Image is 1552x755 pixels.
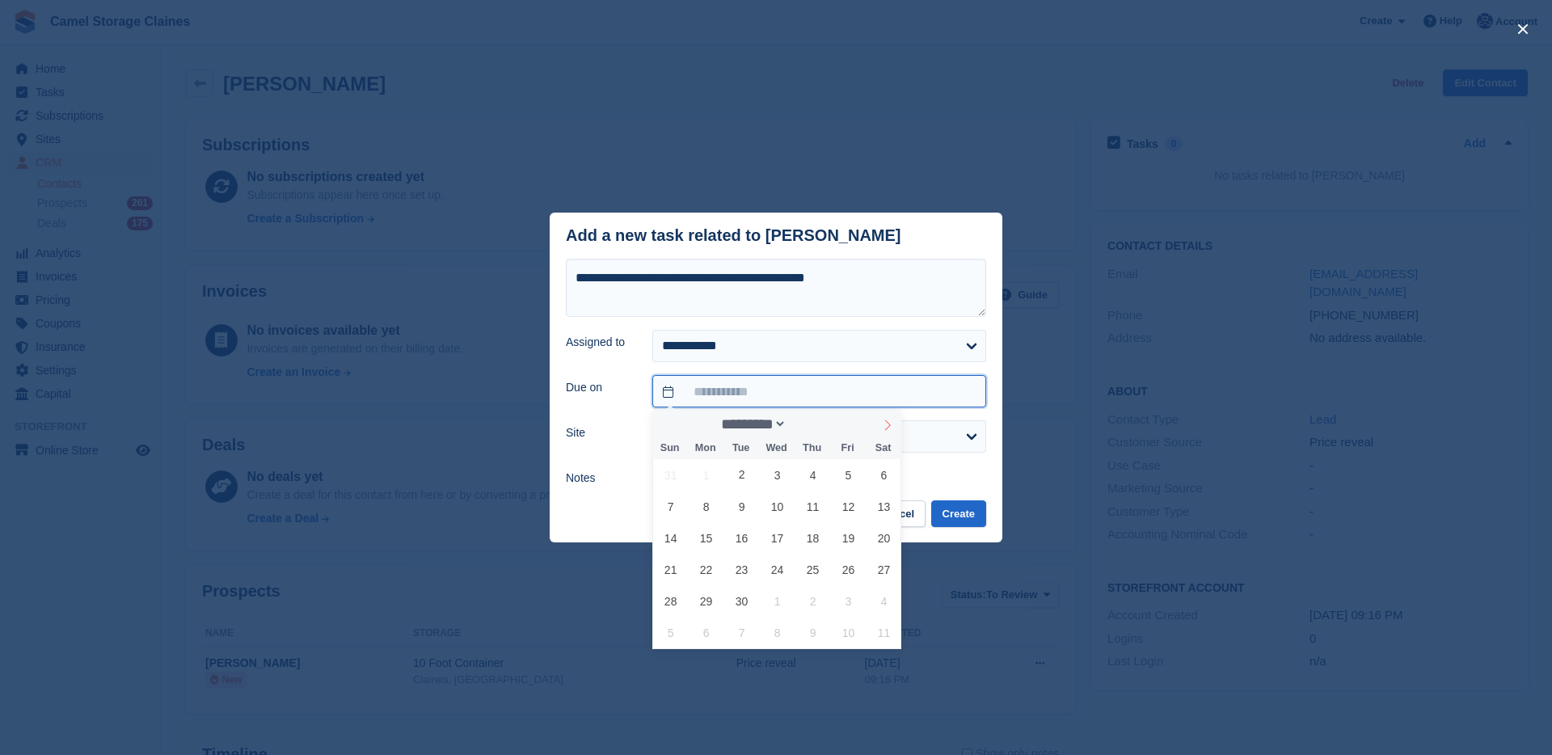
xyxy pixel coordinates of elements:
[690,522,722,554] span: September 15, 2025
[566,226,901,245] div: Add a new task related to [PERSON_NAME]
[868,459,900,491] span: September 6, 2025
[833,554,864,585] span: September 26, 2025
[868,617,900,648] span: October 11, 2025
[797,585,829,617] span: October 2, 2025
[795,443,830,453] span: Thu
[688,443,723,453] span: Mon
[655,617,686,648] span: October 5, 2025
[655,522,686,554] span: September 14, 2025
[868,522,900,554] span: September 20, 2025
[833,522,864,554] span: September 19, 2025
[655,585,686,617] span: September 28, 2025
[715,415,787,432] select: Month
[797,522,829,554] span: September 18, 2025
[833,459,864,491] span: September 5, 2025
[690,585,722,617] span: September 29, 2025
[761,522,793,554] span: September 17, 2025
[830,443,866,453] span: Fri
[566,379,633,396] label: Due on
[868,554,900,585] span: September 27, 2025
[652,443,688,453] span: Sun
[655,554,686,585] span: September 21, 2025
[723,443,759,453] span: Tue
[655,491,686,522] span: September 7, 2025
[726,585,757,617] span: September 30, 2025
[833,491,864,522] span: September 12, 2025
[690,491,722,522] span: September 8, 2025
[690,554,722,585] span: September 22, 2025
[566,334,633,351] label: Assigned to
[868,585,900,617] span: October 4, 2025
[833,585,864,617] span: October 3, 2025
[726,617,757,648] span: October 7, 2025
[797,491,829,522] span: September 11, 2025
[761,554,793,585] span: September 24, 2025
[833,617,864,648] span: October 10, 2025
[787,415,837,432] input: Year
[690,617,722,648] span: October 6, 2025
[726,522,757,554] span: September 16, 2025
[761,617,793,648] span: October 8, 2025
[797,554,829,585] span: September 25, 2025
[868,491,900,522] span: September 13, 2025
[866,443,901,453] span: Sat
[761,585,793,617] span: October 1, 2025
[797,617,829,648] span: October 9, 2025
[1510,16,1536,42] button: close
[655,459,686,491] span: August 31, 2025
[761,491,793,522] span: September 10, 2025
[726,491,757,522] span: September 9, 2025
[759,443,795,453] span: Wed
[931,500,986,527] button: Create
[690,459,722,491] span: September 1, 2025
[797,459,829,491] span: September 4, 2025
[726,459,757,491] span: September 2, 2025
[566,424,633,441] label: Site
[566,470,633,487] label: Notes
[761,459,793,491] span: September 3, 2025
[726,554,757,585] span: September 23, 2025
